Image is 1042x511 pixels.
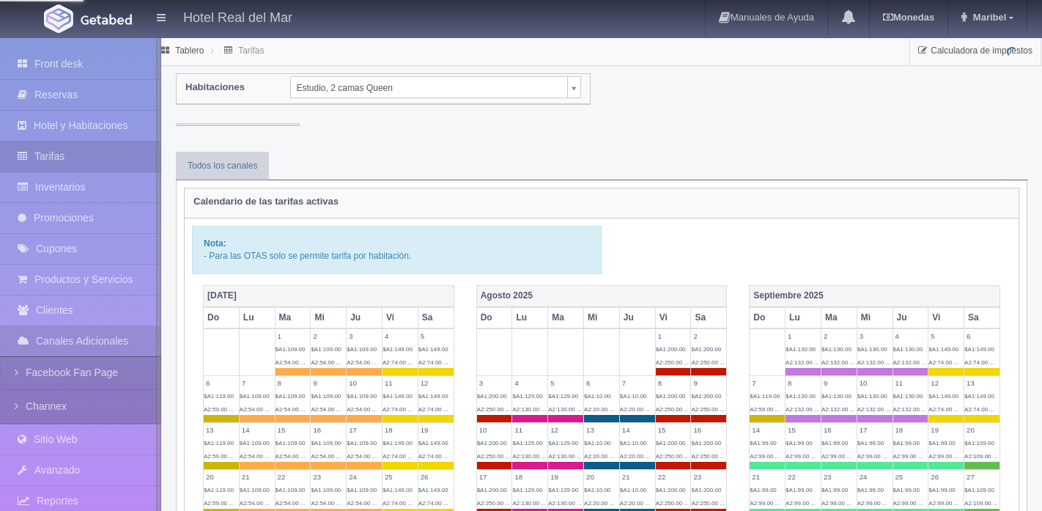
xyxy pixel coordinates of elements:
th: Septiembre 2025 [750,286,1000,307]
span: $A1:200.00 A2:250.00 ... [656,393,689,412]
label: 26 [928,470,964,484]
label: 11 [383,376,418,390]
span: $A1:200.00 A2:250.00 ... [656,346,689,365]
label: 17 [347,423,382,437]
label: Habitaciones [174,74,279,100]
label: 15 [656,423,691,437]
label: 20 [584,470,619,484]
span: $A1:109.00 A2:54.00 ... [311,393,341,412]
span: $A1:109.00 A2:54.00 ... [276,487,306,506]
span: $A1:119.00 A2:59.00 ... [204,393,234,412]
span: $A1:200.00 A2:250.00 ... [656,487,689,506]
span: $A1:149.00 A2:74.00 ... [964,393,994,412]
a: Estudio, 2 camas Queen [290,76,582,98]
span: $A1:149.00 A2:74.00 ... [418,487,448,506]
span: $A1:10.00 A2:20.00 ... [584,487,614,506]
span: $A1:129.00 A2:130.00 ... [512,487,545,506]
span: $A1:109.00 A2:109.00 ... [964,440,997,459]
label: 18 [893,423,928,437]
label: 11 [893,376,928,390]
span: $A1:130.00 A2:132.00 ... [821,346,854,365]
span: Estudio, 2 camas Queen [297,77,562,99]
label: 21 [750,470,785,484]
label: 12 [548,423,583,437]
label: 5 [418,329,454,343]
label: 7 [620,376,655,390]
label: 20 [204,470,239,484]
label: 19 [418,423,454,437]
span: $A1:130.00 A2:132.00 ... [857,346,890,365]
span: $A1:109.00 A2:54.00 ... [311,487,341,506]
label: 9 [821,376,857,390]
th: [DATE] [204,286,454,307]
th: Do [204,307,240,328]
img: Getabed [81,14,132,25]
label: 10 [857,376,893,390]
span: $A1:130.00 A2:132.00 ... [821,393,854,412]
label: 10 [477,423,512,437]
span: $A1:129.00 A2:130.00 ... [548,393,581,412]
label: 27 [964,470,999,484]
span: $A1:119.00 A2:59.00 ... [204,487,234,506]
label: 23 [691,470,726,484]
label: 3 [477,376,512,390]
th: Ju [893,307,928,328]
span: $A1:109.00 A2:54.00 ... [276,346,306,365]
label: 17 [857,423,893,437]
label: 16 [311,423,346,437]
label: 26 [418,470,454,484]
th: Do [750,307,786,328]
span: $A1:109.00 A2:54.00 ... [240,440,270,459]
label: 13 [204,423,239,437]
span: $A1:149.00 A2:74.00 ... [964,346,994,365]
h4: Hotel Real del Mar [183,7,292,26]
span: $A1:109.00 A2:54.00 ... [276,440,306,459]
label: 1 [786,329,821,343]
span: $A1:10.00 A2:20.00 ... [620,440,650,459]
label: 3 [347,329,382,343]
label: 21 [620,470,655,484]
span: $A1:129.00 A2:130.00 ... [512,393,545,412]
span: $A1:109.00 A2:54.00 ... [347,346,377,365]
span: $A1:99.00 A2:99.00 ... [893,487,923,506]
span: $A1:99.00 A2:99.00 ... [821,440,851,459]
label: 6 [584,376,619,390]
label: 16 [691,423,726,437]
label: 3 [857,329,893,343]
th: Do [476,307,512,328]
span: $A1:200.00 A2:250.00 ... [477,393,510,412]
span: Calculadora de impuestos [931,45,1032,56]
label: 17 [477,470,512,484]
span: $A1:109.00 A2:54.00 ... [240,393,270,412]
span: $A1:200.00 A2:250.00 ... [477,440,510,459]
span: $A1:200.00 A2:250.00 ... [691,440,724,459]
div: - Para las OTAS solo se permite tarifa por habitación. [192,226,602,274]
label: 9 [311,376,346,390]
label: 4 [512,376,547,390]
span: $A1:99.00 A2:99.00 ... [750,487,780,506]
span: $A1:129.00 A2:130.00 ... [512,440,545,459]
span: $A1:109.00 A2:54.00 ... [347,393,377,412]
label: 4 [383,329,418,343]
label: 12 [928,376,964,390]
a: Tablero [175,45,204,56]
b: Nota: [204,238,226,249]
label: 13 [964,376,999,390]
span: $A1:109.00 A2:54.00 ... [276,393,306,412]
label: 10 [347,376,382,390]
span: $A1:149.00 A2:74.00 ... [418,440,448,459]
label: 5 [548,376,583,390]
label: 13 [584,423,619,437]
label: 2 [821,329,857,343]
span: $A1:99.00 A2:99.00 ... [786,440,816,459]
label: 19 [928,423,964,437]
label: 8 [276,376,311,390]
label: 7 [240,376,275,390]
th: Vi [928,307,964,328]
th: Ma [548,307,584,328]
label: 23 [311,470,346,484]
span: $A1:129.00 A2:130.00 ... [548,487,581,506]
span: $A1:130.00 A2:132.00 ... [893,346,926,365]
span: $A1:109.00 A2:54.00 ... [311,440,341,459]
th: Mi [311,307,347,328]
